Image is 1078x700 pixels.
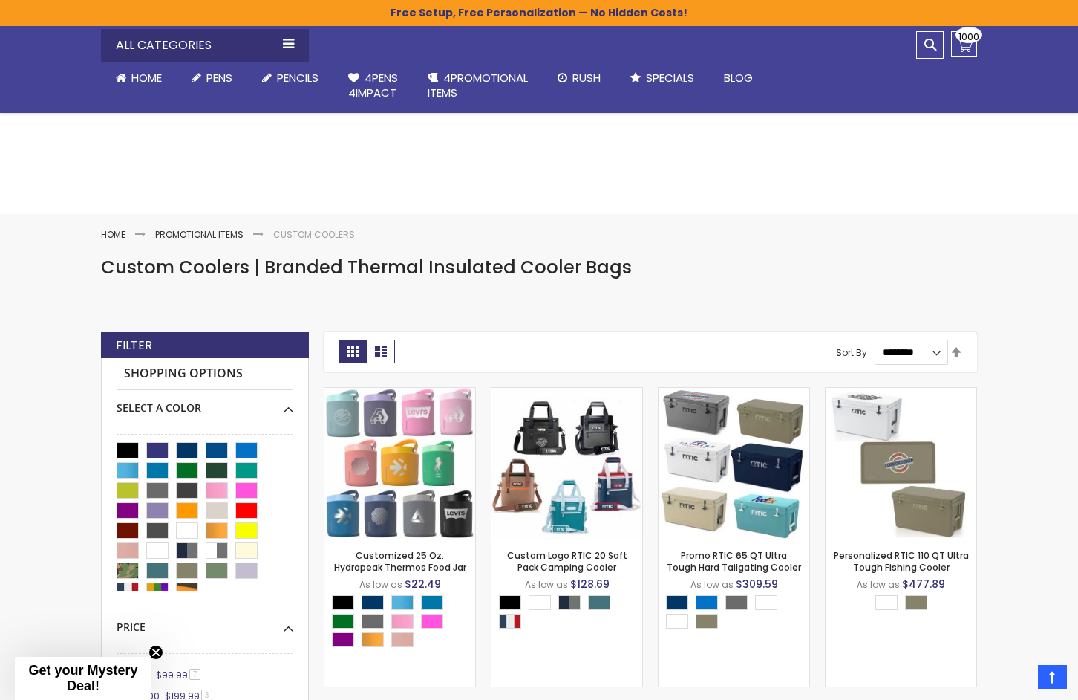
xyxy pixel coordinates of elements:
span: 4PROMOTIONAL ITEMS [428,70,528,100]
span: Get your Mystery Deal! [28,663,137,693]
div: Navy Blue [362,595,384,610]
span: 4Pens 4impact [348,70,398,100]
div: Tan [666,614,688,629]
div: Navy Blue [666,595,688,610]
a: Blog [709,62,768,94]
label: Sort By [836,346,867,358]
a: $0.00-$99.997 [121,669,206,681]
div: Purple [332,632,354,647]
div: Grey [725,595,748,610]
h1: Custom Coolers | Branded Thermal Insulated Cooler Bags [101,256,977,279]
div: White [755,595,777,610]
a: Pens [177,62,247,94]
span: 1000 [958,30,979,44]
a: Top [1038,665,1067,689]
div: Olive Green [905,595,927,610]
img: Promo RTIC 65 QT Ultra Tough Hard Tailgating Cooler [659,388,809,539]
span: Pencils [277,70,318,85]
a: Custom Logo RTIC 20 Soft Pack Camping Cooler [507,549,627,574]
span: Blog [724,70,753,85]
div: Tan [529,595,551,610]
div: Get your Mystery Deal!Close teaser [15,657,151,700]
img: Customized 25 Oz. Hydrapeak Thermos Food Jar [324,388,475,539]
a: Rush [543,62,615,94]
div: Deep Harbor [588,595,610,610]
img: Custom Logo RTIC 20 Soft Pack Camping Cooler [491,388,642,539]
div: Patriot (Blue,White,Red) [499,614,521,629]
span: Specials [646,70,694,85]
div: Select A Color [117,390,293,415]
div: Select A Color [499,595,642,632]
div: Aqua [421,595,443,610]
strong: Custom Coolers [273,228,355,241]
a: Promo RTIC 65 QT Ultra Tough Hard Tailgating Cooler [667,549,801,574]
div: Green [332,614,354,629]
div: Olive Green [696,614,718,629]
span: $128.69 [570,577,610,592]
a: Home [101,228,125,241]
a: Home [101,62,177,94]
div: Grey [362,614,384,629]
a: Pencils [247,62,333,94]
a: 1000 [951,31,977,57]
span: $477.89 [902,577,945,592]
span: $309.59 [736,577,778,592]
span: As low as [690,578,734,591]
strong: Shopping Options [117,358,293,390]
div: Pink [421,614,443,629]
div: Select A Color [875,595,935,614]
div: Price [117,609,293,635]
span: As low as [857,578,900,591]
button: Close teaser [148,645,163,660]
div: Blue|Grey [558,595,581,610]
a: Customized 25 Oz. Hydrapeak Thermos Food Jar [334,549,466,574]
a: Custom Logo RTIC 20 Soft Pack Camping Cooler [491,387,642,400]
div: Select A Color [666,595,809,632]
a: Personalized RTIC 110 QT Ultra Tough Fishing Cooler [834,549,969,574]
span: $99.99 [156,669,188,681]
div: Peach [391,632,414,647]
span: Rush [572,70,601,85]
a: 4PROMOTIONALITEMS [413,62,543,110]
a: Specials [615,62,709,94]
div: White [875,595,898,610]
div: Black [499,595,521,610]
span: 7 [189,669,200,680]
div: Mango Yellow [362,632,384,647]
span: As low as [359,578,402,591]
a: Promo RTIC 65 QT Ultra Tough Hard Tailgating Cooler [659,387,809,400]
a: Customized 25 Oz. Hydrapeak Thermos Food Jar [324,387,475,400]
div: Blue Light [696,595,718,610]
span: Pens [206,70,232,85]
strong: Grid [339,340,367,363]
span: $22.49 [405,577,441,592]
a: 4Pens4impact [333,62,413,110]
strong: Filter [116,337,152,354]
div: Select A Color [332,595,475,651]
span: Home [131,70,162,85]
a: Promotional Items [155,228,244,241]
div: Black [332,595,354,610]
img: Personalized RTIC 110 QT Ultra Tough Fishing Cooler [826,388,976,539]
span: As low as [525,578,568,591]
a: Personalized RTIC 110 QT Ultra Tough Fishing Cooler [826,387,976,400]
div: Sky [391,595,414,610]
div: All Categories [101,29,309,62]
div: Bubblegum [391,614,414,629]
